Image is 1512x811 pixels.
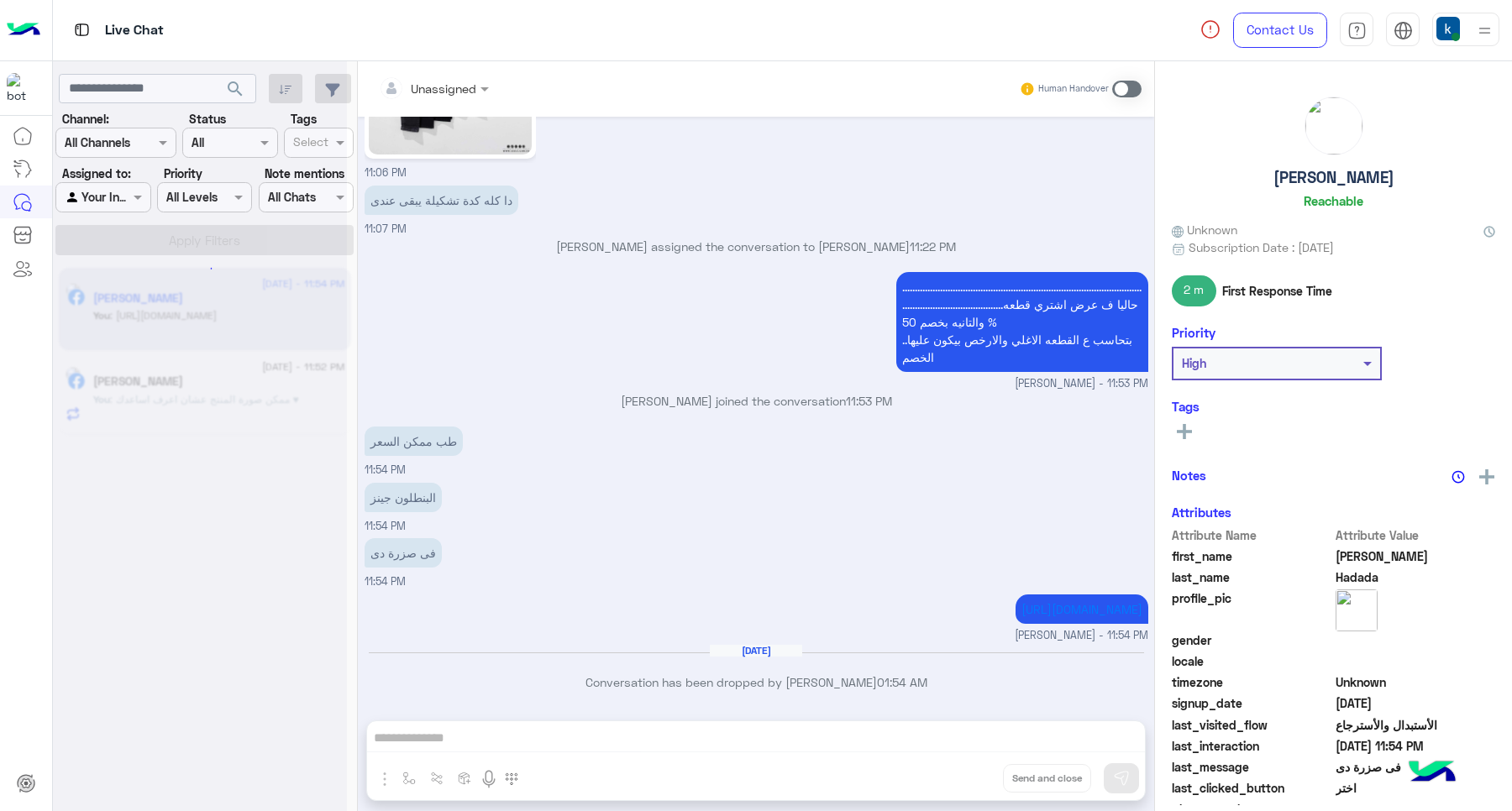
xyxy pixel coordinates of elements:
[1172,652,1332,670] span: locale
[1304,193,1363,208] h6: Reachable
[365,392,1148,410] p: [PERSON_NAME] joined the conversation
[365,463,406,476] span: 11:54 PM
[1336,737,1496,755] span: 2025-09-03T20:54:35.327Z
[896,272,1148,372] p: 3/9/2025, 11:53 PM
[71,19,92,40] img: tab
[365,238,1148,255] p: [PERSON_NAME] assigned the conversation to [PERSON_NAME]
[365,483,442,512] p: 3/9/2025, 11:54 PM
[877,675,927,689] span: 01:54 AM
[1172,631,1332,649] span: gender
[1479,469,1494,484] img: add
[1336,652,1496,670] span: null
[1436,17,1460,40] img: userImage
[1016,594,1148,624] p: 3/9/2025, 11:54 PM
[1172,694,1332,712] span: signup_date
[1336,589,1378,631] img: picture
[1200,19,1221,39] img: spinner
[1474,20,1495,41] img: profile
[1021,602,1142,616] a: [URL][DOMAIN_NAME]
[1336,716,1496,734] span: الأستبدال والأسترجاع
[1172,737,1332,755] span: last_interaction
[105,19,164,42] p: Live Chat
[846,394,892,408] span: 11:53 PM
[1172,547,1332,565] span: first_name
[1336,694,1496,712] span: 2025-05-22T13:07:47.838Z
[910,239,956,254] span: 11:22 PM
[1222,282,1332,300] span: First Response Time
[1233,13,1327,48] a: Contact Us
[1347,21,1367,40] img: tab
[1172,568,1332,586] span: last_name
[1172,468,1206,483] h6: Notes
[1172,758,1332,776] span: last_message
[1172,505,1231,520] h6: Attributes
[1172,589,1332,628] span: profile_pic
[1172,779,1332,797] span: last_clicked_button
[7,13,40,48] img: Logo
[1336,526,1496,544] span: Attribute Value
[1394,21,1413,40] img: tab
[1172,716,1332,734] span: last_visited_flow
[1189,238,1334,256] span: Subscription Date : [DATE]
[1172,673,1332,691] span: timezone
[1336,673,1496,691] span: Unknown
[1336,568,1496,586] span: Hadada
[185,254,214,283] div: loading...
[1305,97,1362,154] img: picture
[365,222,407,235] span: 11:07 PM
[1452,470,1465,484] img: notes
[291,133,328,154] div: Select
[365,426,463,456] p: 3/9/2025, 11:54 PM
[710,645,802,657] h6: [DATE]
[365,673,1148,691] p: Conversation has been dropped by [PERSON_NAME]
[365,575,406,588] span: 11:54 PM
[1172,275,1216,306] span: 2 m
[1015,376,1148,392] span: [PERSON_NAME] - 11:53 PM
[1336,758,1496,776] span: فى صزرة دى
[1038,82,1109,96] small: Human Handover
[365,538,442,568] p: 3/9/2025, 11:54 PM
[1015,628,1148,644] span: [PERSON_NAME] - 11:54 PM
[365,166,407,179] span: 11:06 PM
[1172,325,1215,340] h6: Priority
[1336,547,1496,565] span: Ahmed
[1336,631,1496,649] span: null
[365,520,406,532] span: 11:54 PM
[1003,764,1091,793] button: Send and close
[1172,221,1237,238] span: Unknown
[1172,526,1332,544] span: Attribute Name
[1273,168,1394,187] h5: [PERSON_NAME]
[1403,744,1462,803] img: hulul-logo.png
[1336,779,1496,797] span: اختر
[1172,399,1495,414] h6: Tags
[1340,13,1373,48] a: tab
[365,186,518,215] p: 3/9/2025, 11:07 PM
[7,73,37,103] img: 713415422032625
